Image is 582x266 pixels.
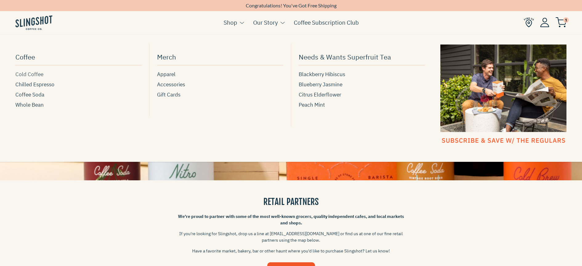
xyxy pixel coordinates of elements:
[15,51,35,62] span: Coffee
[299,80,425,89] a: Blueberry Jasmine
[224,18,237,27] a: Shop
[157,80,185,89] span: Accessories
[540,18,549,27] img: Account
[178,214,404,226] strong: We're proud to partner with some of the most well-known grocers, quality independent cafes, and l...
[15,50,142,65] a: Coffee
[299,80,342,89] span: Blueberry Jasmine
[177,248,405,254] p: Have a favorite market, bakery, bar or other haunt where you'd like to purchase Slingshot? Let us...
[299,50,425,65] a: Needs & Wants Superfruit Tea
[563,17,569,23] span: 1
[157,70,176,79] span: Apparel
[299,70,345,79] span: Blackberry Hibiscus
[253,18,278,27] a: Our Story
[15,91,44,99] span: Coffee Soda
[299,51,391,62] span: Needs & Wants Superfruit Tea
[556,17,567,27] img: cart
[299,101,325,109] span: Peach Mint
[15,80,55,89] span: Chilled Espresso
[15,70,142,79] a: Cold Coffee
[299,70,425,79] a: Blackberry Hibiscus
[299,91,425,99] a: Citrus Elderflower
[157,51,176,62] span: Merch
[299,101,425,109] a: Peach Mint
[15,70,43,79] span: Cold Coffee
[15,80,142,89] a: Chilled Espresso
[294,18,359,27] a: Coffee Subscription Club
[177,196,405,208] h3: RETAIL PARTNERS
[157,91,283,99] a: Gift Cards
[157,91,180,99] span: Gift Cards
[524,17,534,27] img: Find Us
[15,101,142,109] a: Whole Bean
[177,231,405,243] p: If you're looking for Slingshot, drop us a line at [EMAIL_ADDRESS][DOMAIN_NAME] or find us at one...
[15,101,44,109] span: Whole Bean
[15,91,142,99] a: Coffee Soda
[299,91,341,99] span: Citrus Elderflower
[157,50,283,65] a: Merch
[556,19,567,26] a: 1
[157,80,283,89] a: Accessories
[157,70,283,79] a: Apparel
